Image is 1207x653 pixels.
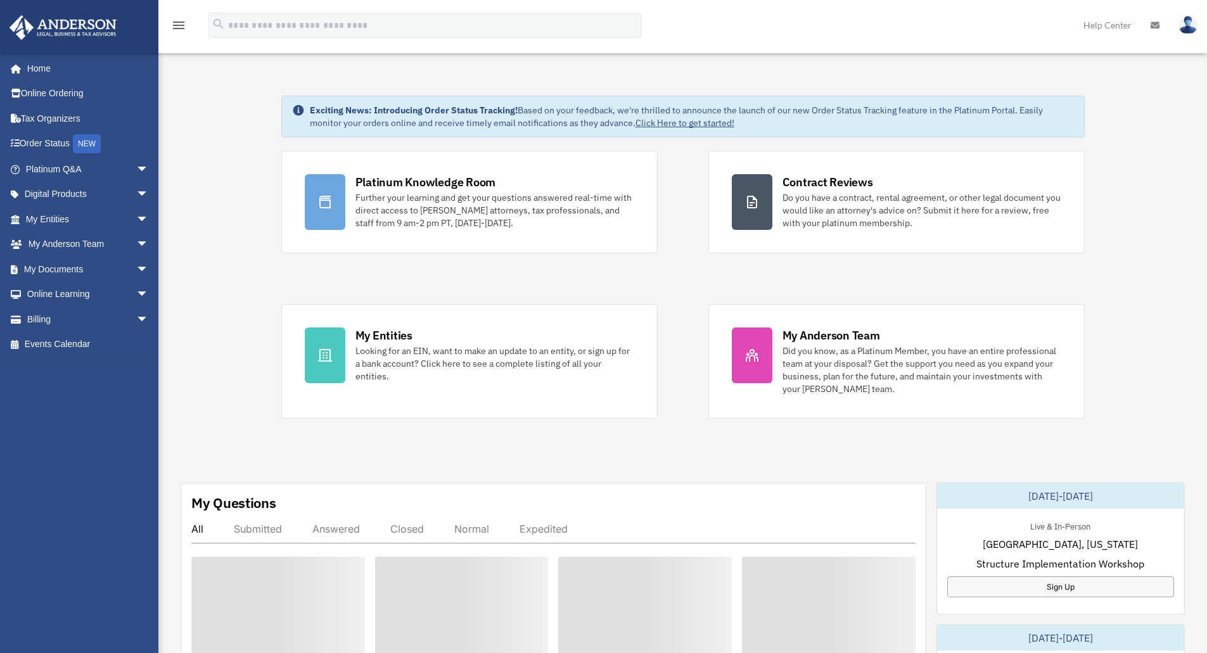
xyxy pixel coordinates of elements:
a: Order StatusNEW [9,131,168,157]
a: My Anderson Teamarrow_drop_down [9,232,168,257]
span: arrow_drop_down [136,156,162,182]
a: Sign Up [947,576,1174,597]
a: Digital Productsarrow_drop_down [9,182,168,207]
div: Expedited [520,523,568,535]
div: Further your learning and get your questions answered real-time with direct access to [PERSON_NAM... [355,191,634,229]
a: My Entitiesarrow_drop_down [9,206,168,232]
img: Anderson Advisors Platinum Portal [6,15,120,40]
a: Platinum Knowledge Room Further your learning and get your questions answered real-time with dire... [281,151,658,253]
div: Submitted [234,523,282,535]
div: Normal [454,523,489,535]
a: My Entities Looking for an EIN, want to make an update to an entity, or sign up for a bank accoun... [281,304,658,419]
div: Closed [390,523,424,535]
span: arrow_drop_down [136,182,162,208]
div: Answered [312,523,360,535]
i: menu [171,18,186,33]
div: Looking for an EIN, want to make an update to an entity, or sign up for a bank account? Click her... [355,345,634,383]
span: arrow_drop_down [136,257,162,282]
a: My Anderson Team Did you know, as a Platinum Member, you have an entire professional team at your... [708,304,1085,419]
img: User Pic [1178,16,1197,34]
a: Billingarrow_drop_down [9,307,168,332]
div: [DATE]-[DATE] [937,625,1184,650]
a: Click Here to get started! [635,117,734,129]
a: Events Calendar [9,332,168,357]
strong: Exciting News: Introducing Order Status Tracking! [310,105,518,116]
div: [DATE]-[DATE] [937,483,1184,509]
a: Contract Reviews Do you have a contract, rental agreement, or other legal document you would like... [708,151,1085,253]
div: NEW [73,134,101,153]
span: arrow_drop_down [136,232,162,258]
span: arrow_drop_down [136,206,162,232]
span: arrow_drop_down [136,307,162,333]
i: search [212,17,226,31]
span: arrow_drop_down [136,282,162,308]
a: Home [9,56,162,81]
a: menu [171,22,186,33]
a: Tax Organizers [9,106,168,131]
div: My Entities [355,327,412,343]
div: My Questions [191,493,276,512]
div: Live & In-Person [1020,519,1101,532]
div: Based on your feedback, we're thrilled to announce the launch of our new Order Status Tracking fe... [310,104,1074,129]
div: Platinum Knowledge Room [355,174,496,190]
div: Did you know, as a Platinum Member, you have an entire professional team at your disposal? Get th... [782,345,1061,395]
a: My Documentsarrow_drop_down [9,257,168,282]
div: All [191,523,203,535]
div: My Anderson Team [782,327,880,343]
div: Contract Reviews [782,174,873,190]
a: Online Learningarrow_drop_down [9,282,168,307]
a: Platinum Q&Aarrow_drop_down [9,156,168,182]
div: Do you have a contract, rental agreement, or other legal document you would like an attorney's ad... [782,191,1061,229]
span: Structure Implementation Workshop [976,556,1144,571]
span: [GEOGRAPHIC_DATA], [US_STATE] [983,536,1138,552]
a: Online Ordering [9,81,168,106]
